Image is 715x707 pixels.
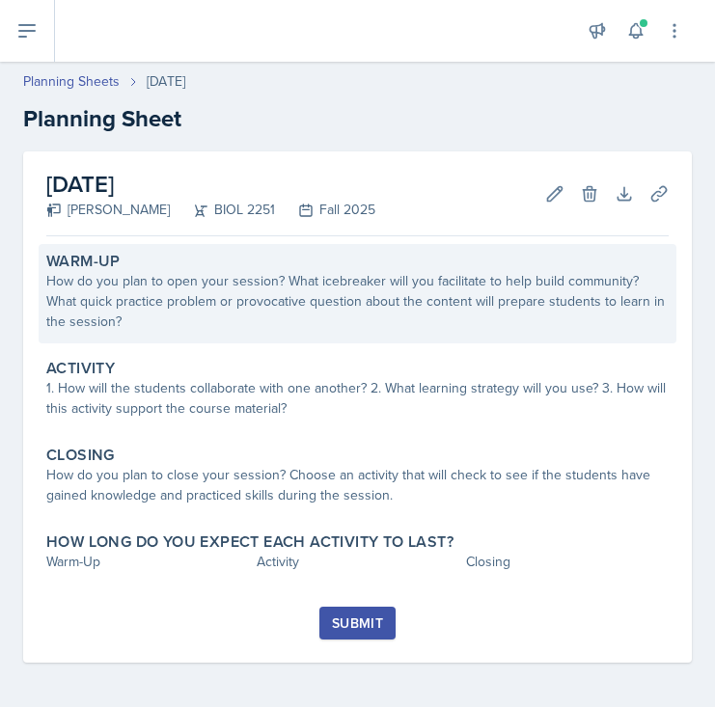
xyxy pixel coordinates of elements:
h2: Planning Sheet [23,101,692,136]
div: BIOL 2251 [170,200,275,220]
div: How do you plan to open your session? What icebreaker will you facilitate to help build community... [46,271,669,332]
div: 1. How will the students collaborate with one another? 2. What learning strategy will you use? 3.... [46,378,669,419]
div: Warm-Up [46,552,249,572]
label: Activity [46,359,115,378]
label: Closing [46,446,115,465]
a: Planning Sheets [23,71,120,92]
div: Closing [466,552,669,572]
div: [DATE] [147,71,185,92]
div: Activity [257,552,459,572]
div: Fall 2025 [275,200,375,220]
h2: [DATE] [46,167,375,202]
button: Submit [319,607,396,639]
div: How do you plan to close your session? Choose an activity that will check to see if the students ... [46,465,669,505]
label: Warm-Up [46,252,121,271]
div: [PERSON_NAME] [46,200,170,220]
div: Submit [332,615,383,631]
label: How long do you expect each activity to last? [46,532,454,552]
